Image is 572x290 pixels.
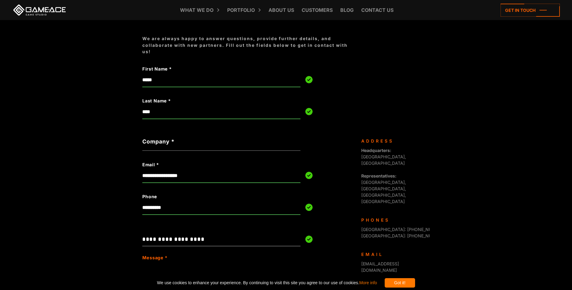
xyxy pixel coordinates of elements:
[361,173,406,204] span: [GEOGRAPHIC_DATA], [GEOGRAPHIC_DATA], [GEOGRAPHIC_DATA], [GEOGRAPHIC_DATA]
[361,173,397,178] strong: Representatives:
[501,4,560,17] a: Get in touch
[142,35,355,55] div: We are always happy to answer questions, provide further details, and collaborate with new partne...
[361,233,445,238] span: [GEOGRAPHIC_DATA]: [PHONE_NUMBER]
[157,278,377,288] span: We use cookies to enhance your experience. By continuing to visit this site you agree to our use ...
[142,193,269,200] label: Phone
[361,148,391,153] strong: Headquarters:
[142,137,300,146] label: Company *
[361,251,425,257] div: Email
[142,66,269,72] label: First Name *
[361,138,425,144] div: Address
[142,161,269,168] label: Email *
[361,217,425,223] div: Phones
[142,98,269,104] label: Last Name *
[361,261,399,273] a: [EMAIL_ADDRESS][DOMAIN_NAME]
[142,254,167,261] label: Message *
[361,227,445,232] span: [GEOGRAPHIC_DATA]: [PHONE_NUMBER]
[359,280,377,285] a: More info
[361,148,406,166] span: [GEOGRAPHIC_DATA], [GEOGRAPHIC_DATA]
[385,278,415,288] div: Got it!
